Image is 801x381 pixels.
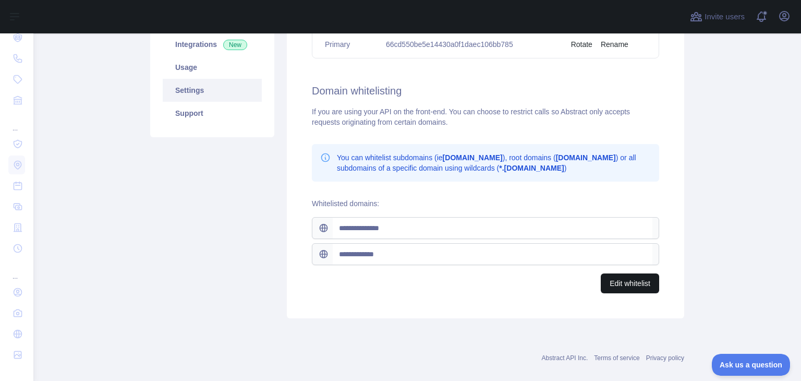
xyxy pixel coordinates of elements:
[312,84,659,98] h2: Domain whitelisting
[688,8,747,25] button: Invite users
[705,11,745,23] span: Invite users
[712,354,791,376] iframe: Toggle Customer Support
[163,33,262,56] a: Integrations New
[312,106,659,127] div: If you are using your API on the front-end. You can choose to restrict calls so Abstract only acc...
[312,199,379,208] label: Whitelisted domains:
[571,39,592,50] button: Rotate
[601,273,659,293] button: Edit whitelist
[499,164,564,172] b: *.[DOMAIN_NAME]
[601,39,628,50] button: Rename
[594,354,639,362] a: Terms of service
[163,79,262,102] a: Settings
[223,40,247,50] span: New
[542,354,588,362] a: Abstract API Inc.
[163,102,262,125] a: Support
[646,354,684,362] a: Privacy policy
[8,260,25,281] div: ...
[337,152,651,173] p: You can whitelist subdomains (ie ), root domains ( ) or all subdomains of a specific domain using...
[373,31,559,58] td: 66cd550be5e14430a0f1daec106bb785
[312,31,373,58] td: Primary
[163,56,262,79] a: Usage
[556,153,616,162] b: [DOMAIN_NAME]
[443,153,503,162] b: [DOMAIN_NAME]
[8,112,25,133] div: ...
